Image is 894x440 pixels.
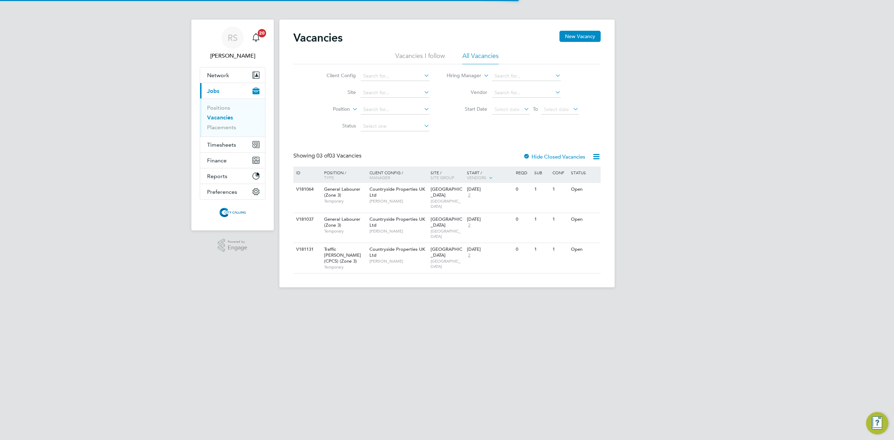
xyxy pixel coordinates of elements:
[319,167,368,183] div: Position /
[514,243,532,256] div: 0
[467,247,512,252] div: [DATE]
[531,104,540,113] span: To
[191,20,274,230] nav: Main navigation
[207,114,233,121] a: Vacancies
[492,88,561,98] input: Search for...
[324,216,360,228] span: General Labourer (Zone 3)
[324,198,366,204] span: Temporary
[866,412,888,434] button: Engage Resource Center
[368,167,429,183] div: Client Config /
[494,106,520,112] span: Select date
[492,71,561,81] input: Search for...
[369,246,425,258] span: Countryside Properties UK Ltd
[228,245,247,251] span: Engage
[200,67,265,83] button: Network
[569,243,600,256] div: Open
[369,175,390,180] span: Manager
[467,175,486,180] span: Vendors
[441,72,481,79] label: Hiring Manager
[395,52,445,64] li: Vacancies I follow
[200,137,265,152] button: Timesheets
[431,216,462,228] span: [GEOGRAPHIC_DATA]
[431,175,454,180] span: Site Group
[431,198,464,209] span: [GEOGRAPHIC_DATA]
[200,83,265,98] button: Jobs
[228,33,237,42] span: RS
[228,239,247,245] span: Powered by
[369,198,427,204] span: [PERSON_NAME]
[569,213,600,226] div: Open
[514,167,532,178] div: Reqd
[324,264,366,270] span: Temporary
[316,89,356,95] label: Site
[533,167,551,178] div: Sub
[551,213,569,226] div: 1
[310,106,350,113] label: Position
[316,123,356,129] label: Status
[369,216,425,228] span: Countryside Properties UK Ltd
[258,29,266,37] span: 20
[369,228,427,234] span: [PERSON_NAME]
[316,152,361,159] span: 03 Vacancies
[462,52,499,64] li: All Vacancies
[207,141,236,148] span: Timesheets
[316,152,329,159] span: 03 of
[447,89,487,95] label: Vendor
[467,217,512,222] div: [DATE]
[551,243,569,256] div: 1
[316,72,356,79] label: Client Config
[207,189,237,195] span: Preferences
[200,207,265,218] a: Go to home page
[293,152,363,160] div: Showing
[431,258,464,269] span: [GEOGRAPHIC_DATA]
[551,183,569,196] div: 1
[369,258,427,264] span: [PERSON_NAME]
[369,186,425,198] span: Countryside Properties UK Ltd
[467,252,471,258] span: 2
[544,106,569,112] span: Select date
[294,183,319,196] div: V181064
[523,153,585,160] label: Hide Closed Vacancies
[207,88,219,94] span: Jobs
[467,192,471,198] span: 2
[324,246,361,264] span: Traffic [PERSON_NAME] (CPCS) (Zone 3)
[514,183,532,196] div: 0
[207,104,230,111] a: Positions
[293,31,343,45] h2: Vacancies
[207,72,229,79] span: Network
[569,183,600,196] div: Open
[431,246,462,258] span: [GEOGRAPHIC_DATA]
[207,157,227,164] span: Finance
[361,122,430,131] input: Select one
[467,222,471,228] span: 2
[569,167,600,178] div: Status
[294,213,319,226] div: V181037
[200,27,265,60] a: RS[PERSON_NAME]
[533,243,551,256] div: 1
[447,106,487,112] label: Start Date
[514,213,532,226] div: 0
[218,239,248,252] a: Powered byEngage
[218,207,248,218] img: citycalling-logo-retina.png
[429,167,466,183] div: Site /
[294,167,319,178] div: ID
[207,173,227,179] span: Reports
[533,213,551,226] div: 1
[324,228,366,234] span: Temporary
[467,186,512,192] div: [DATE]
[294,243,319,256] div: V181131
[249,27,263,49] a: 20
[207,124,236,131] a: Placements
[361,105,430,115] input: Search for...
[200,184,265,199] button: Preferences
[324,186,360,198] span: General Labourer (Zone 3)
[559,31,601,42] button: New Vacancy
[361,71,430,81] input: Search for...
[533,183,551,196] div: 1
[431,228,464,239] span: [GEOGRAPHIC_DATA]
[200,98,265,137] div: Jobs
[200,52,265,60] span: Raje Saravanamuthu
[465,167,514,184] div: Start /
[200,153,265,168] button: Finance
[431,186,462,198] span: [GEOGRAPHIC_DATA]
